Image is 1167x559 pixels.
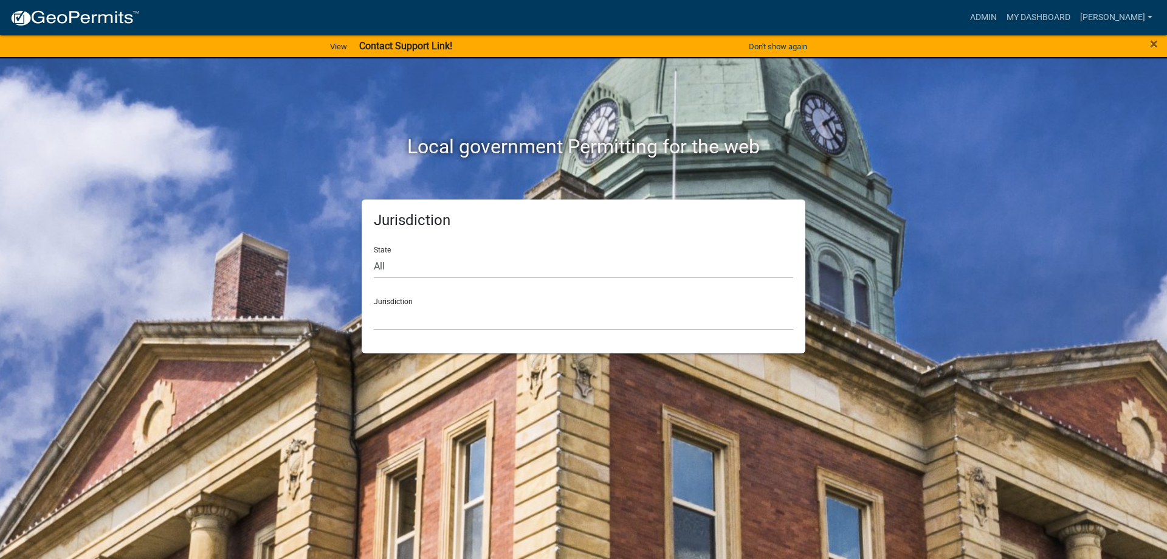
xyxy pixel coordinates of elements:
button: Close [1150,36,1158,51]
a: My Dashboard [1002,6,1075,29]
a: Admin [965,6,1002,29]
button: Don't show again [744,36,812,57]
h5: Jurisdiction [374,212,793,229]
a: [PERSON_NAME] [1075,6,1157,29]
span: × [1150,35,1158,52]
h2: Local government Permitting for the web [246,135,921,158]
a: View [325,36,352,57]
strong: Contact Support Link! [359,40,452,52]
